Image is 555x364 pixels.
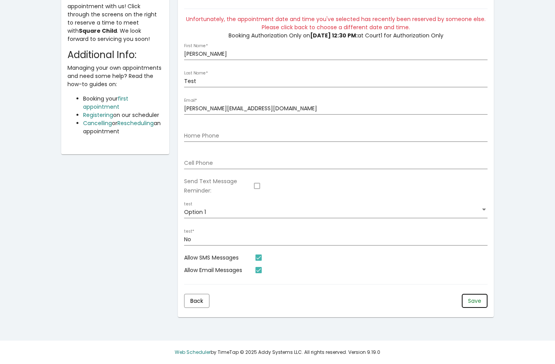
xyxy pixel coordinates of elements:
[184,237,488,243] input: test
[83,111,163,119] li: on our scheduler
[184,265,252,275] mat-label: Allow Email Messages
[79,27,117,35] strong: Square Child
[184,51,488,57] input: First Name
[184,106,488,112] input: Email
[83,119,163,136] li: or an appointment
[190,297,203,305] span: Back
[184,133,488,139] input: Home Phone
[184,253,252,262] mat-label: Allow SMS Messages
[462,294,488,308] button: Save
[67,64,163,88] p: Managing your own appointments and need some help? Read the how-to guides on:
[184,268,262,274] mat-checkbox: Allow EMAIL Messages
[184,78,488,85] input: Last Name
[310,32,358,39] b: [DATE] 12:30 PM:
[83,95,163,111] li: Booking your
[184,160,488,166] input: Cell Phone
[468,297,481,305] span: Save
[55,341,500,364] div: by TimeTap © 2025 Addy Systems LLC. All rights reserved. Version 9.19.0
[117,119,154,127] a: Rescheduling
[184,208,206,216] span: Option 1
[67,49,163,61] h4: Additional Info:
[184,209,488,216] mat-select: test
[184,177,237,194] mat-label: Send Text Message Reminder:
[83,119,112,127] a: Cancelling
[83,111,113,119] a: Registering
[184,294,209,308] button: Back
[184,256,262,262] mat-checkbox: Allow SMS Messages
[175,349,211,355] a: Web Scheduler
[184,15,488,32] div: Unfortunately, the appointment date and time you've selected has recently been reserved by someon...
[83,95,128,111] a: first appointment
[184,32,488,40] div: Booking Authorization Only on at Court1 for Authorization Only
